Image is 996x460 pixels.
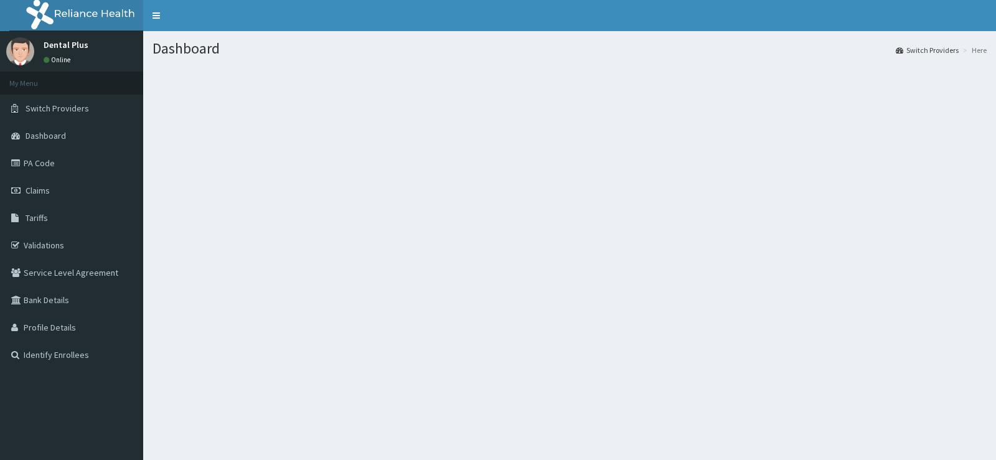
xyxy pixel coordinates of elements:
[896,45,959,55] a: Switch Providers
[26,103,89,114] span: Switch Providers
[44,40,88,49] p: Dental Plus
[153,40,987,57] h1: Dashboard
[26,212,48,223] span: Tariffs
[6,37,34,65] img: User Image
[44,55,73,64] a: Online
[26,130,66,141] span: Dashboard
[960,45,987,55] li: Here
[26,185,50,196] span: Claims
